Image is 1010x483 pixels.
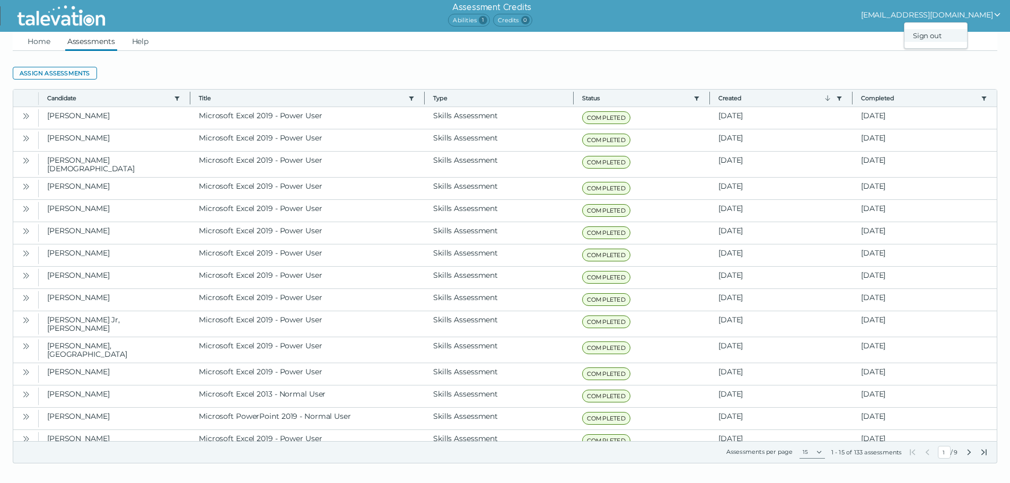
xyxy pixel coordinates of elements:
[20,247,32,259] button: Open
[582,315,630,328] span: COMPLETED
[582,412,630,425] span: COMPLETED
[710,430,853,452] clr-dg-cell: [DATE]
[190,385,425,407] clr-dg-cell: Microsoft Excel 2013 - Normal User
[20,432,32,445] button: Open
[190,129,425,151] clr-dg-cell: Microsoft Excel 2019 - Power User
[479,16,487,24] span: 1
[425,152,574,177] clr-dg-cell: Skills Assessment
[22,112,30,120] cds-icon: Open
[425,385,574,407] clr-dg-cell: Skills Assessment
[22,271,30,280] cds-icon: Open
[853,107,997,129] clr-dg-cell: [DATE]
[20,339,32,352] button: Open
[22,156,30,165] cds-icon: Open
[908,446,988,459] div: /
[853,289,997,311] clr-dg-cell: [DATE]
[39,152,190,177] clr-dg-cell: [PERSON_NAME][DEMOGRAPHIC_DATA]
[39,385,190,407] clr-dg-cell: [PERSON_NAME]
[190,337,425,363] clr-dg-cell: Microsoft Excel 2019 - Power User
[39,178,190,199] clr-dg-cell: [PERSON_NAME]
[190,244,425,266] clr-dg-cell: Microsoft Excel 2019 - Power User
[831,448,902,456] div: 1 - 15 of 133 assessments
[39,222,190,244] clr-dg-cell: [PERSON_NAME]
[853,385,997,407] clr-dg-cell: [DATE]
[706,86,713,109] button: Column resize handle
[20,109,32,122] button: Open
[22,294,30,302] cds-icon: Open
[39,363,190,385] clr-dg-cell: [PERSON_NAME]
[861,94,977,102] button: Completed
[20,131,32,144] button: Open
[425,107,574,129] clr-dg-cell: Skills Assessment
[853,200,997,222] clr-dg-cell: [DATE]
[582,367,630,380] span: COMPLETED
[448,1,535,14] h6: Assessment Credits
[710,222,853,244] clr-dg-cell: [DATE]
[710,311,853,337] clr-dg-cell: [DATE]
[853,430,997,452] clr-dg-cell: [DATE]
[425,267,574,288] clr-dg-cell: Skills Assessment
[22,205,30,213] cds-icon: Open
[853,244,997,266] clr-dg-cell: [DATE]
[39,200,190,222] clr-dg-cell: [PERSON_NAME]
[425,408,574,429] clr-dg-cell: Skills Assessment
[582,434,630,447] span: COMPLETED
[425,363,574,385] clr-dg-cell: Skills Assessment
[65,32,117,51] a: Assessments
[448,14,490,27] span: Abilities
[965,448,973,456] button: Next Page
[853,178,997,199] clr-dg-cell: [DATE]
[853,129,997,151] clr-dg-cell: [DATE]
[433,94,565,102] span: Type
[710,107,853,129] clr-dg-cell: [DATE]
[582,249,630,261] span: COMPLETED
[582,341,630,354] span: COMPLETED
[190,107,425,129] clr-dg-cell: Microsoft Excel 2019 - Power User
[20,154,32,166] button: Open
[22,435,30,443] cds-icon: Open
[20,313,32,326] button: Open
[39,244,190,266] clr-dg-cell: [PERSON_NAME]
[853,311,997,337] clr-dg-cell: [DATE]
[425,430,574,452] clr-dg-cell: Skills Assessment
[190,311,425,337] clr-dg-cell: Microsoft Excel 2019 - Power User
[853,222,997,244] clr-dg-cell: [DATE]
[710,129,853,151] clr-dg-cell: [DATE]
[13,3,110,29] img: Talevation_Logo_Transparent_white.png
[39,129,190,151] clr-dg-cell: [PERSON_NAME]
[425,178,574,199] clr-dg-cell: Skills Assessment
[190,289,425,311] clr-dg-cell: Microsoft Excel 2019 - Power User
[710,200,853,222] clr-dg-cell: [DATE]
[39,289,190,311] clr-dg-cell: [PERSON_NAME]
[39,408,190,429] clr-dg-cell: [PERSON_NAME]
[190,200,425,222] clr-dg-cell: Microsoft Excel 2019 - Power User
[190,430,425,452] clr-dg-cell: Microsoft Excel 2019 - Power User
[22,412,30,421] cds-icon: Open
[130,32,151,51] a: Help
[493,14,532,27] span: Credits
[39,107,190,129] clr-dg-cell: [PERSON_NAME]
[425,200,574,222] clr-dg-cell: Skills Assessment
[710,337,853,363] clr-dg-cell: [DATE]
[726,448,793,455] label: Assessments per page
[425,337,574,363] clr-dg-cell: Skills Assessment
[710,152,853,177] clr-dg-cell: [DATE]
[570,86,577,109] button: Column resize handle
[853,152,997,177] clr-dg-cell: [DATE]
[425,222,574,244] clr-dg-cell: Skills Assessment
[582,271,630,284] span: COMPLETED
[20,291,32,304] button: Open
[22,342,30,350] cds-icon: Open
[582,134,630,146] span: COMPLETED
[20,388,32,400] button: Open
[190,408,425,429] clr-dg-cell: Microsoft PowerPoint 2019 - Normal User
[20,365,32,378] button: Open
[710,267,853,288] clr-dg-cell: [DATE]
[904,29,967,42] div: Sign out
[923,448,932,456] button: Previous Page
[582,111,630,124] span: COMPLETED
[718,94,832,102] button: Created
[853,337,997,363] clr-dg-cell: [DATE]
[425,129,574,151] clr-dg-cell: Skills Assessment
[425,289,574,311] clr-dg-cell: Skills Assessment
